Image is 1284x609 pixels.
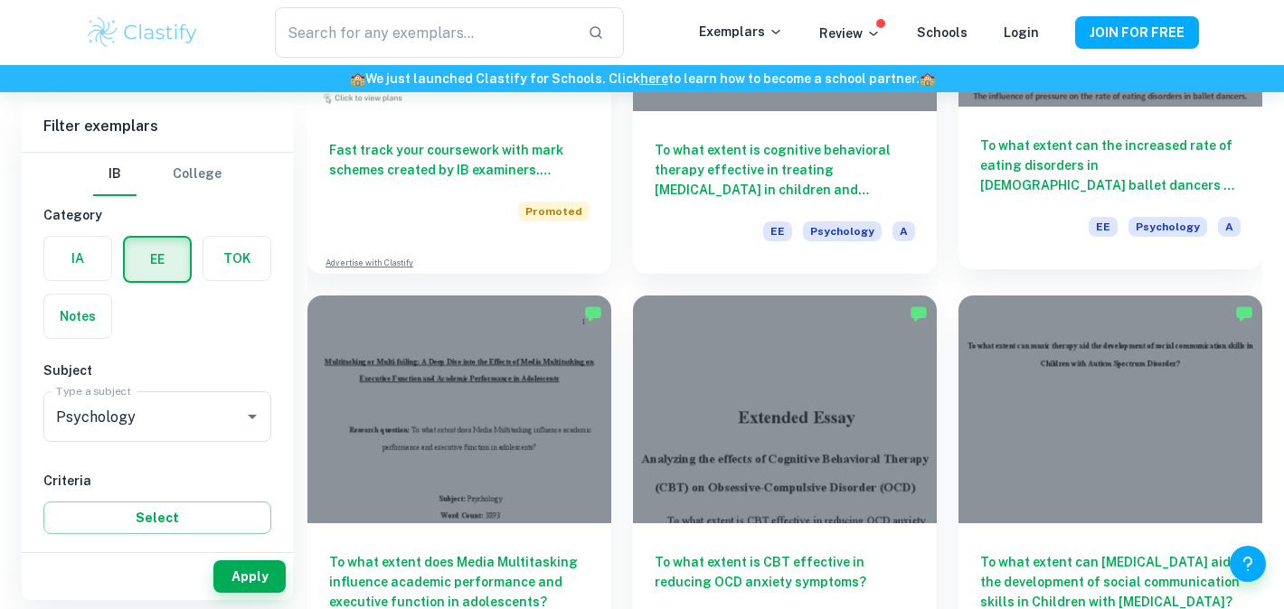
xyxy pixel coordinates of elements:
[43,471,271,491] h6: Criteria
[240,404,265,429] button: Open
[763,221,792,241] span: EE
[1235,304,1253,323] img: Marked
[518,201,590,221] span: Promoted
[44,237,111,280] button: IA
[93,153,222,196] div: Filter type choice
[44,295,111,338] button: Notes
[203,237,270,280] button: TOK
[22,101,293,152] h6: Filter exemplars
[125,238,190,281] button: EE
[584,304,602,323] img: Marked
[1004,25,1039,40] a: Login
[1075,16,1199,49] button: JOIN FOR FREE
[93,153,137,196] button: IB
[4,69,1280,89] h6: We just launched Clastify for Schools. Click to learn how to become a school partner.
[640,71,668,86] a: here
[910,304,928,323] img: Marked
[917,25,968,40] a: Schools
[1089,217,1118,237] span: EE
[655,140,915,200] h6: To what extent is cognitive behavioral therapy effective in treating [MEDICAL_DATA] in children a...
[275,7,573,58] input: Search for any exemplars...
[819,23,881,43] p: Review
[803,221,882,241] span: Psychology
[699,22,783,42] p: Exemplars
[1128,217,1207,237] span: Psychology
[85,14,200,51] img: Clastify logo
[1218,217,1241,237] span: A
[213,560,286,593] button: Apply
[43,205,271,225] h6: Category
[326,257,413,269] a: Advertise with Clastify
[980,136,1241,195] h6: To what extent can the increased rate of eating disorders in [DEMOGRAPHIC_DATA] ballet dancers be...
[920,71,935,86] span: 🏫
[43,361,271,380] h6: Subject
[1230,546,1266,582] button: Help and Feedback
[56,383,131,398] label: Type a subject
[43,501,271,534] button: Select
[350,71,365,86] span: 🏫
[173,153,222,196] button: College
[329,140,590,180] h6: Fast track your coursework with mark schemes created by IB examiners. Upgrade now
[892,221,915,241] span: A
